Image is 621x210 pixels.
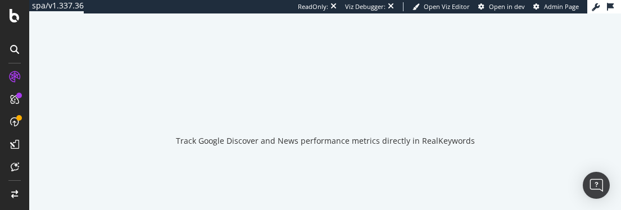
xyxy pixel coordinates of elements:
[489,2,525,11] span: Open in dev
[413,2,470,11] a: Open Viz Editor
[544,2,579,11] span: Admin Page
[298,2,328,11] div: ReadOnly:
[345,2,386,11] div: Viz Debugger:
[176,135,475,147] div: Track Google Discover and News performance metrics directly in RealKeywords
[285,77,366,117] div: animation
[478,2,525,11] a: Open in dev
[424,2,470,11] span: Open Viz Editor
[583,172,610,199] div: Open Intercom Messenger
[533,2,579,11] a: Admin Page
